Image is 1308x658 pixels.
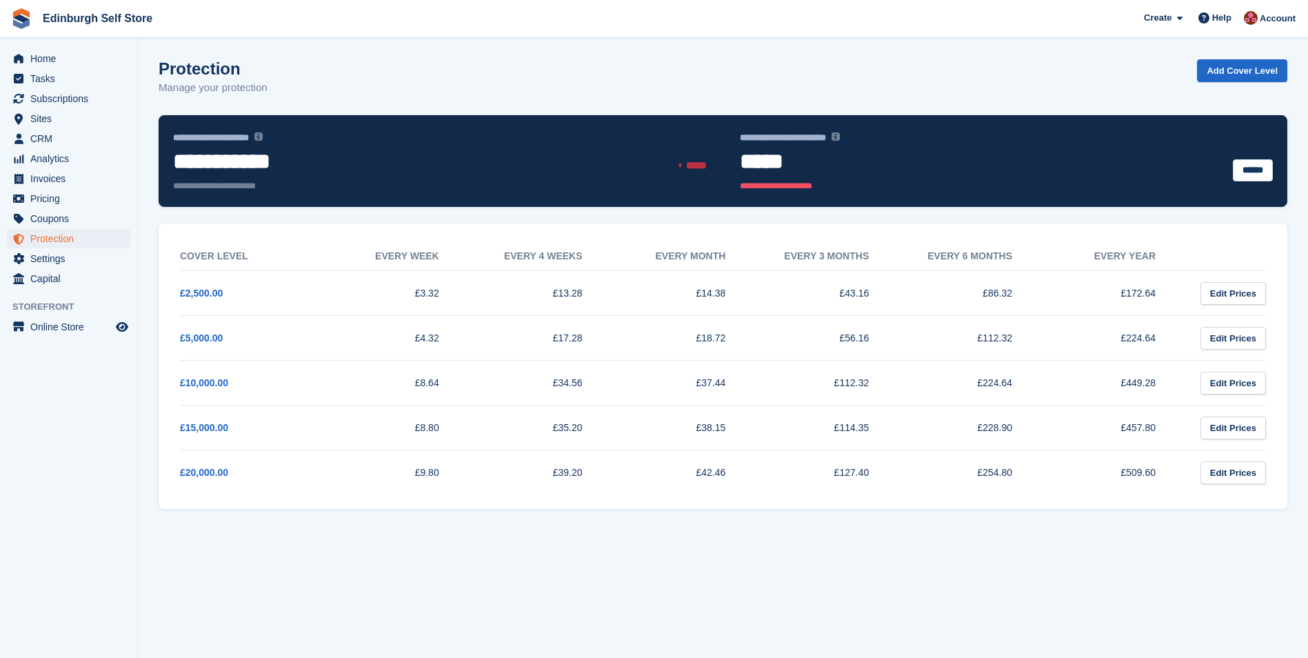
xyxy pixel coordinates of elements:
[753,406,896,450] td: £114.35
[37,7,158,30] a: Edinburgh Self Store
[11,8,32,29] img: stora-icon-8386f47178a22dfd0bd8f6a31ec36ba5ce8667c1dd55bd0f319d3a0aa187defe.svg
[7,89,130,108] a: menu
[1244,11,1258,25] img: Lucy Michalec
[1040,242,1183,271] th: Every year
[1040,361,1183,406] td: £449.28
[896,242,1040,271] th: Every 6 months
[1200,417,1266,439] a: Edit Prices
[30,249,113,268] span: Settings
[7,317,130,337] a: menu
[7,49,130,68] a: menu
[7,249,130,268] a: menu
[180,377,228,388] a: £10,000.00
[1200,327,1266,350] a: Edit Prices
[467,406,610,450] td: £35.20
[180,242,323,271] th: Cover Level
[610,316,754,361] td: £18.72
[832,132,840,141] img: icon-info-grey-7440780725fd019a000dd9b08b2336e03edf1995a4989e88bcd33f0948082b44.svg
[323,316,467,361] td: £4.32
[7,109,130,128] a: menu
[7,169,130,188] a: menu
[30,109,113,128] span: Sites
[323,242,467,271] th: Every week
[467,361,610,406] td: £34.56
[1040,406,1183,450] td: £457.80
[896,450,1040,495] td: £254.80
[30,317,113,337] span: Online Store
[1212,11,1231,25] span: Help
[896,316,1040,361] td: £112.32
[896,406,1040,450] td: £228.90
[30,229,113,248] span: Protection
[1200,461,1266,484] a: Edit Prices
[610,361,754,406] td: £37.44
[7,229,130,248] a: menu
[30,189,113,208] span: Pricing
[323,406,467,450] td: £8.80
[180,288,223,299] a: £2,500.00
[1200,372,1266,395] a: Edit Prices
[467,450,610,495] td: £39.20
[114,319,130,335] a: Preview store
[30,169,113,188] span: Invoices
[1144,11,1171,25] span: Create
[30,89,113,108] span: Subscriptions
[30,49,113,68] span: Home
[610,271,754,316] td: £14.38
[7,129,130,148] a: menu
[180,467,228,478] a: £20,000.00
[323,271,467,316] td: £3.32
[30,69,113,88] span: Tasks
[1040,316,1183,361] td: £224.64
[30,149,113,168] span: Analytics
[753,242,896,271] th: Every 3 months
[254,132,263,141] img: icon-info-grey-7440780725fd019a000dd9b08b2336e03edf1995a4989e88bcd33f0948082b44.svg
[30,209,113,228] span: Coupons
[1197,59,1287,82] a: Add Cover Level
[610,242,754,271] th: Every month
[610,406,754,450] td: £38.15
[753,316,896,361] td: £56.16
[180,422,228,433] a: £15,000.00
[180,332,223,343] a: £5,000.00
[7,69,130,88] a: menu
[1040,271,1183,316] td: £172.64
[7,149,130,168] a: menu
[7,209,130,228] a: menu
[1040,450,1183,495] td: £509.60
[753,271,896,316] td: £43.16
[610,450,754,495] td: £42.46
[159,59,268,78] h1: Protection
[896,361,1040,406] td: £224.64
[753,450,896,495] td: £127.40
[30,129,113,148] span: CRM
[30,269,113,288] span: Capital
[323,361,467,406] td: £8.64
[159,80,268,96] p: Manage your protection
[7,269,130,288] a: menu
[1200,282,1266,305] a: Edit Prices
[896,271,1040,316] td: £86.32
[467,242,610,271] th: Every 4 weeks
[1260,12,1296,26] span: Account
[7,189,130,208] a: menu
[323,450,467,495] td: £9.80
[12,300,137,314] span: Storefront
[467,271,610,316] td: £13.28
[467,316,610,361] td: £17.28
[753,361,896,406] td: £112.32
